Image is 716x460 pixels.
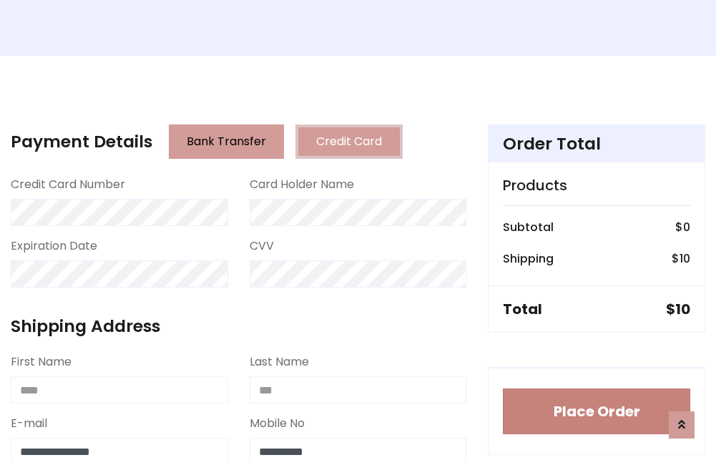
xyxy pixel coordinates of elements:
[169,124,284,159] button: Bank Transfer
[250,176,354,193] label: Card Holder Name
[11,132,152,152] h4: Payment Details
[295,124,403,159] button: Credit Card
[503,134,690,154] h4: Order Total
[680,250,690,267] span: 10
[11,238,97,255] label: Expiration Date
[672,252,690,265] h6: $
[11,353,72,371] label: First Name
[503,177,690,194] h5: Products
[503,300,542,318] h5: Total
[11,415,47,432] label: E-mail
[250,353,309,371] label: Last Name
[666,300,690,318] h5: $
[675,220,690,234] h6: $
[250,238,274,255] label: CVV
[503,252,554,265] h6: Shipping
[11,316,466,336] h4: Shipping Address
[683,219,690,235] span: 0
[11,176,125,193] label: Credit Card Number
[503,220,554,234] h6: Subtotal
[503,388,690,434] button: Place Order
[675,299,690,319] span: 10
[250,415,305,432] label: Mobile No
